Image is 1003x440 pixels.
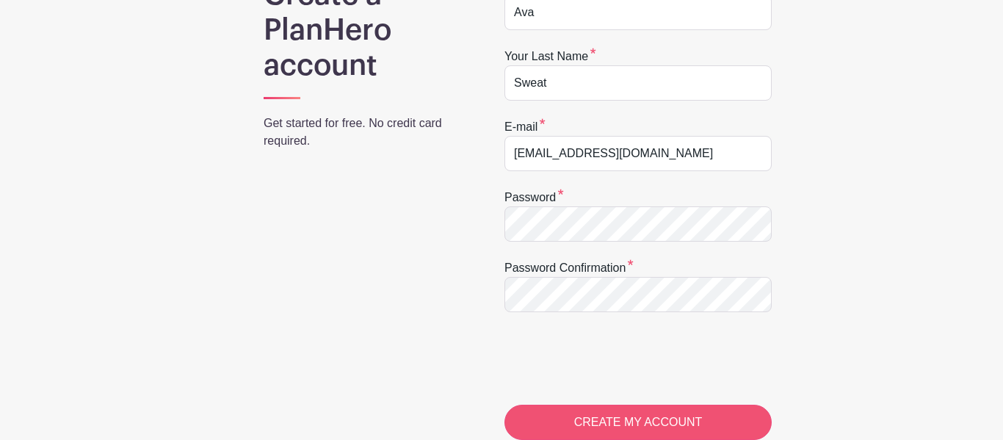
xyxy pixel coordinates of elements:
label: Password confirmation [504,259,634,277]
input: e.g. Smith [504,65,772,101]
label: Password [504,189,564,206]
p: Get started for free. No credit card required. [264,115,466,150]
label: Your last name [504,48,596,65]
input: e.g. julie@eventco.com [504,136,772,171]
input: CREATE MY ACCOUNT [504,405,772,440]
label: E-mail [504,118,546,136]
iframe: reCAPTCHA [504,330,728,387]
